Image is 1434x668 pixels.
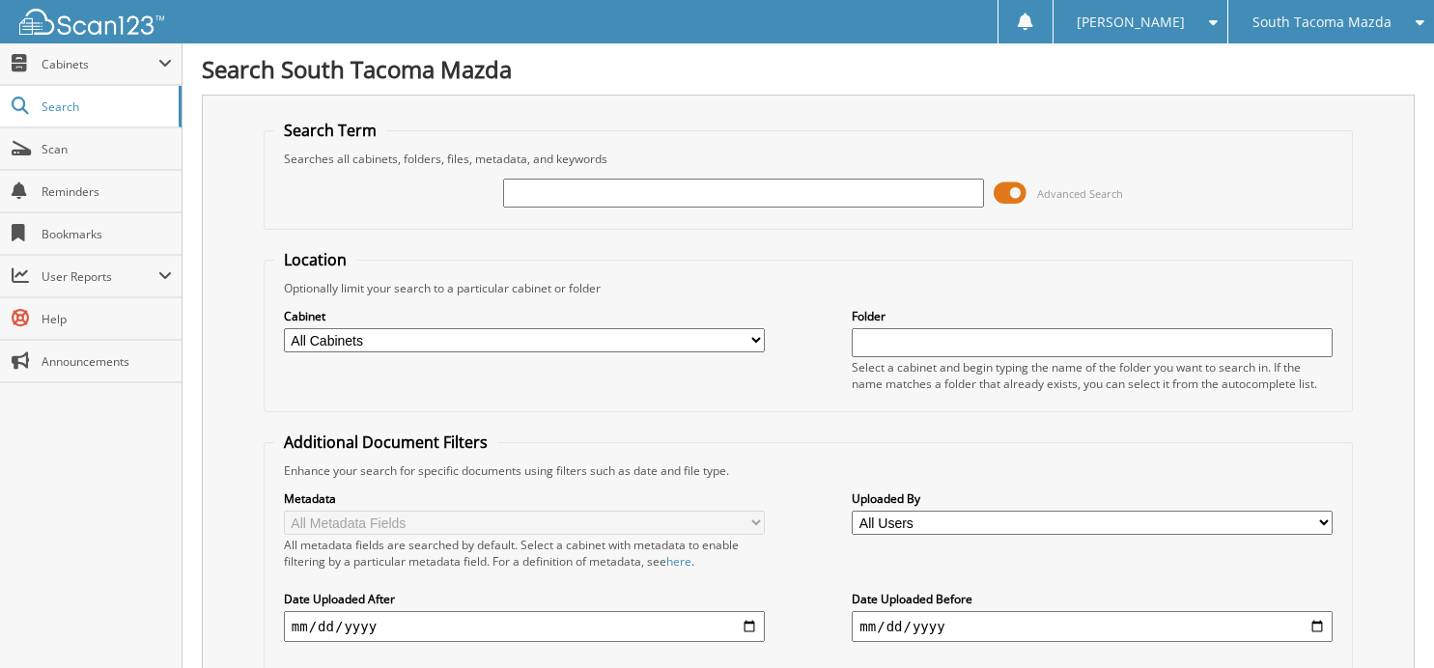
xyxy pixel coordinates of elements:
span: Reminders [42,183,172,200]
legend: Additional Document Filters [274,431,497,453]
input: start [284,611,765,642]
div: Searches all cabinets, folders, files, metadata, and keywords [274,151,1342,167]
div: All metadata fields are searched by default. Select a cabinet with metadata to enable filtering b... [284,537,765,570]
span: South Tacoma Mazda [1252,16,1392,28]
span: User Reports [42,268,158,285]
span: Scan [42,141,172,157]
label: Uploaded By [852,490,1333,507]
label: Cabinet [284,308,765,324]
div: Optionally limit your search to a particular cabinet or folder [274,280,1342,296]
legend: Location [274,249,356,270]
label: Date Uploaded After [284,591,765,607]
label: Metadata [284,490,765,507]
span: Help [42,311,172,327]
span: [PERSON_NAME] [1077,16,1185,28]
span: Bookmarks [42,226,172,242]
div: Enhance your search for specific documents using filters such as date and file type. [274,462,1342,479]
img: scan123-logo-white.svg [19,9,164,35]
label: Date Uploaded Before [852,591,1333,607]
span: Announcements [42,353,172,370]
label: Folder [852,308,1333,324]
h1: Search South Tacoma Mazda [202,53,1415,85]
span: Cabinets [42,56,158,72]
span: Advanced Search [1037,186,1123,201]
span: Search [42,98,169,115]
div: Select a cabinet and begin typing the name of the folder you want to search in. If the name match... [852,359,1333,392]
a: here [666,553,691,570]
input: end [852,611,1333,642]
legend: Search Term [274,120,386,141]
